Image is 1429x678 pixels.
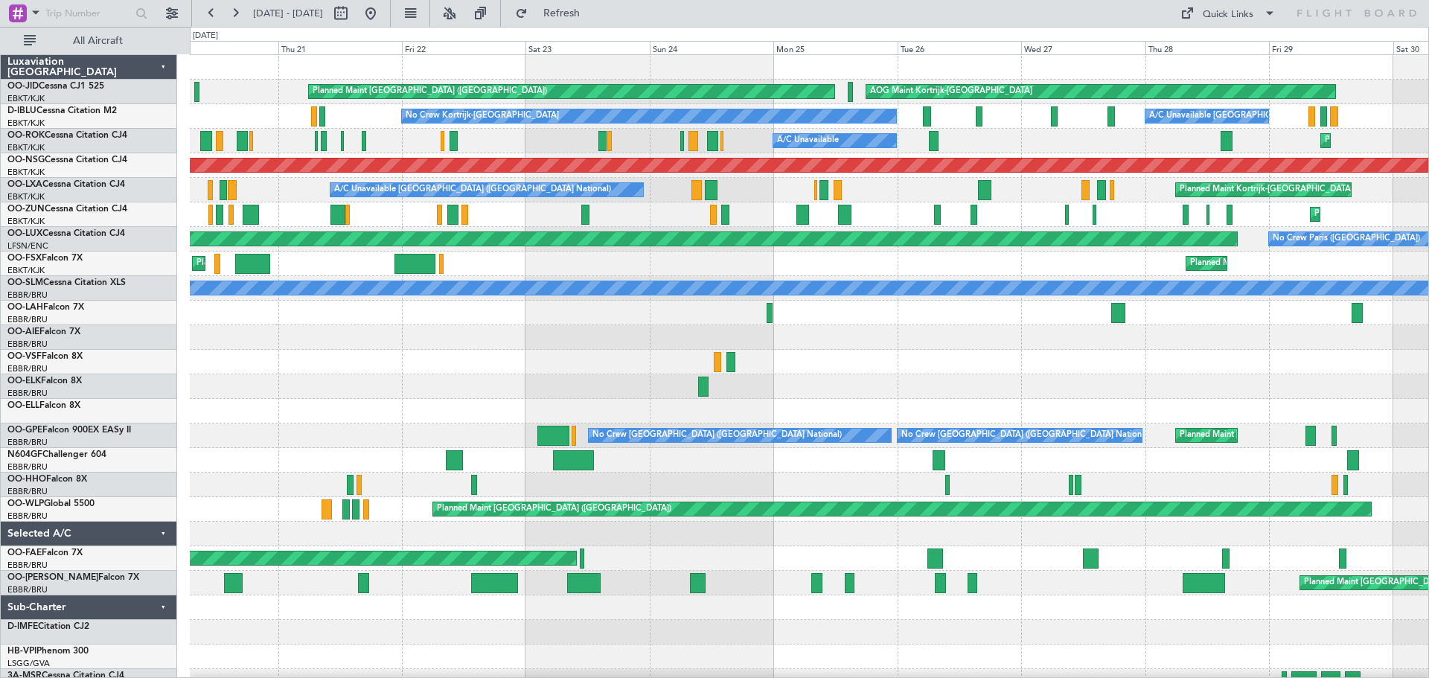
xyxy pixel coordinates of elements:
[7,401,39,410] span: OO-ELL
[154,41,278,54] div: Wed 20
[7,486,48,497] a: EBBR/BRU
[7,475,46,484] span: OO-HHO
[7,388,48,399] a: EBBR/BRU
[7,106,117,115] a: D-IBLUCessna Citation M2
[7,450,106,459] a: N604GFChallenger 604
[7,426,131,435] a: OO-GPEFalcon 900EX EASy II
[7,352,42,361] span: OO-VSF
[7,327,39,336] span: OO-AIE
[7,573,139,582] a: OO-[PERSON_NAME]Falcon 7X
[7,180,125,189] a: OO-LXACessna Citation CJ4
[531,8,593,19] span: Refresh
[7,426,42,435] span: OO-GPE
[406,105,559,127] div: No Crew Kortrijk-[GEOGRAPHIC_DATA]
[7,339,48,350] a: EBBR/BRU
[901,424,1151,447] div: No Crew [GEOGRAPHIC_DATA] ([GEOGRAPHIC_DATA] National)
[7,229,42,238] span: OO-LUX
[402,41,525,54] div: Fri 22
[7,205,45,214] span: OO-ZUN
[7,156,127,164] a: OO-NSGCessna Citation CJ4
[7,658,50,669] a: LSGG/GVA
[898,41,1021,54] div: Tue 26
[253,7,323,20] span: [DATE] - [DATE]
[437,498,671,520] div: Planned Maint [GEOGRAPHIC_DATA] ([GEOGRAPHIC_DATA])
[7,142,45,153] a: EBKT/KJK
[7,377,41,386] span: OO-ELK
[7,647,89,656] a: HB-VPIPhenom 300
[1149,105,1387,127] div: A/C Unavailable [GEOGRAPHIC_DATA]-[GEOGRAPHIC_DATA]
[7,118,45,129] a: EBKT/KJK
[7,131,127,140] a: OO-ROKCessna Citation CJ4
[7,499,44,508] span: OO-WLP
[7,240,48,252] a: LFSN/ENC
[39,36,157,46] span: All Aircraft
[7,93,45,104] a: EBKT/KJK
[7,461,48,473] a: EBBR/BRU
[1269,41,1393,54] div: Fri 29
[7,303,84,312] a: OO-LAHFalcon 7X
[650,41,773,54] div: Sun 24
[7,647,36,656] span: HB-VPI
[7,82,104,91] a: OO-JIDCessna CJ1 525
[7,352,83,361] a: OO-VSFFalcon 8X
[1180,179,1353,201] div: Planned Maint Kortrijk-[GEOGRAPHIC_DATA]
[1173,1,1283,25] button: Quick Links
[7,560,48,571] a: EBBR/BRU
[1021,41,1145,54] div: Wed 27
[313,80,547,103] div: Planned Maint [GEOGRAPHIC_DATA] ([GEOGRAPHIC_DATA])
[193,30,218,42] div: [DATE]
[334,179,611,201] div: A/C Unavailable [GEOGRAPHIC_DATA] ([GEOGRAPHIC_DATA] National)
[592,424,842,447] div: No Crew [GEOGRAPHIC_DATA] ([GEOGRAPHIC_DATA] National)
[7,131,45,140] span: OO-ROK
[1190,252,1364,275] div: Planned Maint Kortrijk-[GEOGRAPHIC_DATA]
[7,573,98,582] span: OO-[PERSON_NAME]
[7,156,45,164] span: OO-NSG
[7,167,45,178] a: EBKT/KJK
[7,278,126,287] a: OO-SLMCessna Citation XLS
[7,205,127,214] a: OO-ZUNCessna Citation CJ4
[7,377,82,386] a: OO-ELKFalcon 8X
[196,252,370,275] div: Planned Maint Kortrijk-[GEOGRAPHIC_DATA]
[7,622,38,631] span: D-IMFE
[278,41,402,54] div: Thu 21
[777,129,839,152] div: A/C Unavailable
[7,278,43,287] span: OO-SLM
[7,401,80,410] a: OO-ELLFalcon 8X
[773,41,897,54] div: Mon 25
[7,229,125,238] a: OO-LUXCessna Citation CJ4
[7,437,48,448] a: EBBR/BRU
[7,254,83,263] a: OO-FSXFalcon 7X
[7,450,42,459] span: N604GF
[1273,228,1420,250] div: No Crew Paris ([GEOGRAPHIC_DATA])
[870,80,1032,103] div: AOG Maint Kortrijk-[GEOGRAPHIC_DATA]
[45,2,131,25] input: Trip Number
[7,511,48,522] a: EBBR/BRU
[1145,41,1269,54] div: Thu 28
[7,106,36,115] span: D-IBLU
[7,82,39,91] span: OO-JID
[7,290,48,301] a: EBBR/BRU
[16,29,162,53] button: All Aircraft
[7,216,45,227] a: EBKT/KJK
[7,475,87,484] a: OO-HHOFalcon 8X
[7,265,45,276] a: EBKT/KJK
[7,327,80,336] a: OO-AIEFalcon 7X
[7,254,42,263] span: OO-FSX
[7,180,42,189] span: OO-LXA
[7,303,43,312] span: OO-LAH
[7,363,48,374] a: EBBR/BRU
[7,499,95,508] a: OO-WLPGlobal 5500
[1203,7,1253,22] div: Quick Links
[525,41,649,54] div: Sat 23
[7,549,83,557] a: OO-FAEFalcon 7X
[7,549,42,557] span: OO-FAE
[508,1,598,25] button: Refresh
[7,314,48,325] a: EBBR/BRU
[7,191,45,202] a: EBKT/KJK
[7,622,89,631] a: D-IMFECitation CJ2
[7,584,48,595] a: EBBR/BRU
